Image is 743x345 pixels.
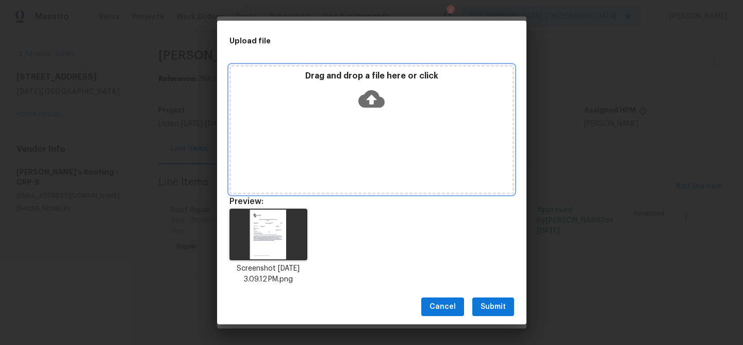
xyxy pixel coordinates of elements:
[229,35,468,46] h2: Upload file
[421,297,464,317] button: Cancel
[481,301,506,313] span: Submit
[231,71,513,82] p: Drag and drop a file here or click
[472,297,514,317] button: Submit
[229,209,308,260] img: D9469emPbLXkAAAAAElFTkSuQmCC
[229,263,308,285] p: Screenshot [DATE] 3.09.12 PM.png
[430,301,456,313] span: Cancel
